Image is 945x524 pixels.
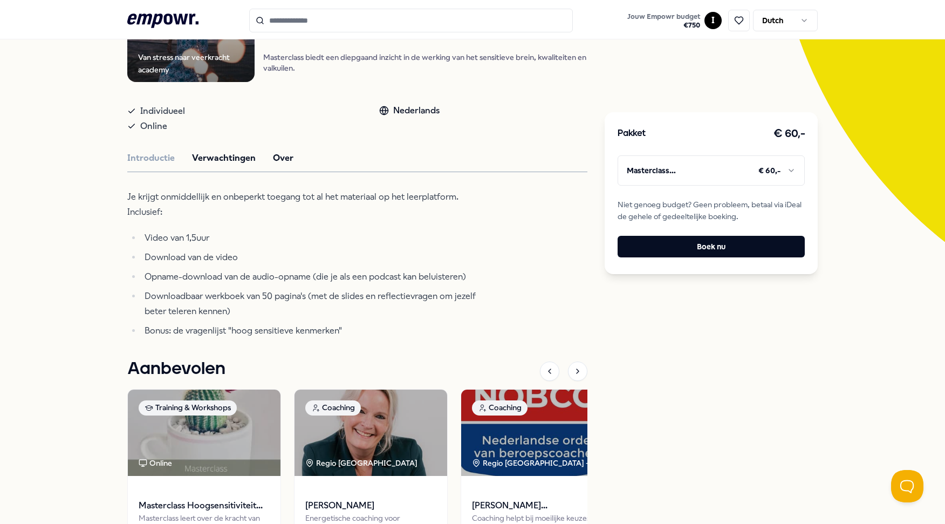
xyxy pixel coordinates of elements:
[139,457,172,469] div: Online
[249,9,573,32] input: Search for products, categories or subcategories
[127,356,225,383] h1: Aanbevolen
[625,10,702,32] button: Jouw Empowr budget€750
[141,250,478,265] li: Download van de video
[472,400,528,416] div: Coaching
[618,199,805,223] span: Niet genoeg budget? Geen probleem, betaal via iDeal de gehele of gedeeltelijke boeking.
[305,400,361,416] div: Coaching
[618,127,646,141] h3: Pakket
[623,9,704,32] a: Jouw Empowr budget€750
[140,119,167,134] span: Online
[704,12,722,29] button: I
[127,151,175,165] button: Introductie
[192,151,256,165] button: Verwachtingen
[305,499,436,513] span: [PERSON_NAME]
[263,52,587,73] p: Masterclass biedt een diepgaand inzicht in de werking van het sensitieve brein, kwaliteiten en va...
[141,269,478,284] li: Opname-download van de audio-opname (die je als een podcast kan beluisteren)
[140,104,185,119] span: Individueel
[773,125,805,142] h3: € 60,-
[273,151,293,165] button: Over
[627,12,700,21] span: Jouw Empowr budget
[127,189,478,220] p: Je krijgt onmiddellijk en onbeperkt toegang tot al het materiaal op het leerplatform. Inclusief:
[891,470,923,502] iframe: Help Scout Beacon - Open
[461,390,614,476] img: package image
[141,230,478,246] li: Video van 1,5uur
[128,390,280,476] img: package image
[138,51,255,76] div: Van stress naar veerkracht academy
[618,236,805,257] button: Boek nu
[141,289,478,319] li: Downloadbaar werkboek van 50 pagina's (met de slides en reflectievragen om jezelf beter teleren k...
[139,400,237,416] div: Training & Workshops
[141,323,478,338] li: Bonus: de vragenlijst "hoog sensitieve kenmerken"
[472,457,595,469] div: Regio [GEOGRAPHIC_DATA] + 1
[472,499,603,513] span: [PERSON_NAME][GEOGRAPHIC_DATA]
[379,104,440,118] div: Nederlands
[305,457,419,469] div: Regio [GEOGRAPHIC_DATA]
[295,390,447,476] img: package image
[139,499,270,513] span: Masterclass Hoogsensitiviteit een inleiding
[627,21,700,30] span: € 750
